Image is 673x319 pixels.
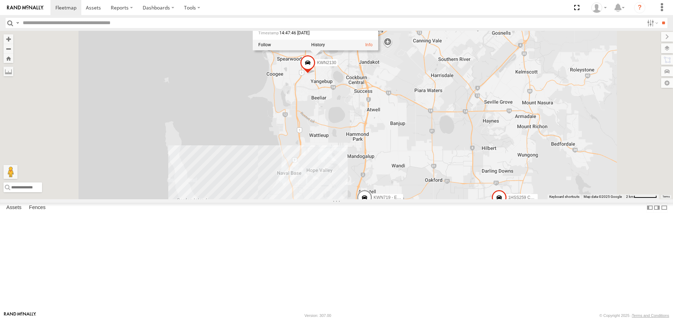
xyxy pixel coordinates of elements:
[584,195,622,199] span: Map data ©2025 Google
[599,313,669,318] div: © Copyright 2025 -
[644,18,659,28] label: Search Filter Options
[662,195,670,198] a: Terms (opens in new tab)
[646,203,653,213] label: Dock Summary Table to the Left
[661,203,668,213] label: Hide Summary Table
[374,195,426,200] span: KWN719 - Eng. Tech Officer
[589,2,609,13] div: Andrew Fisher
[653,203,660,213] label: Dock Summary Table to the Right
[3,203,25,213] label: Assets
[26,203,49,213] label: Fences
[508,195,579,200] span: 1HSS259 Coor.Enviro Plan & Develop
[317,60,336,65] span: KWN2130
[305,313,331,318] div: Version: 307.00
[626,195,634,199] span: 2 km
[4,165,18,179] button: Drag Pegman onto the map to open Street View
[4,312,36,319] a: Visit our Website
[661,78,673,88] label: Map Settings
[4,34,13,44] button: Zoom in
[7,5,43,10] img: rand-logo.svg
[549,194,579,199] button: Keyboard shortcuts
[15,18,20,28] label: Search Query
[258,43,271,48] label: Realtime tracking of Asset
[4,44,13,54] button: Zoom out
[365,43,373,48] a: View Asset Details
[632,313,669,318] a: Terms and Conditions
[624,194,659,199] button: Map Scale: 2 km per 62 pixels
[634,2,645,13] i: ?
[311,43,325,48] label: View Asset History
[4,54,13,63] button: Zoom Home
[4,67,13,76] label: Measure
[258,31,359,36] div: Date/time of location update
